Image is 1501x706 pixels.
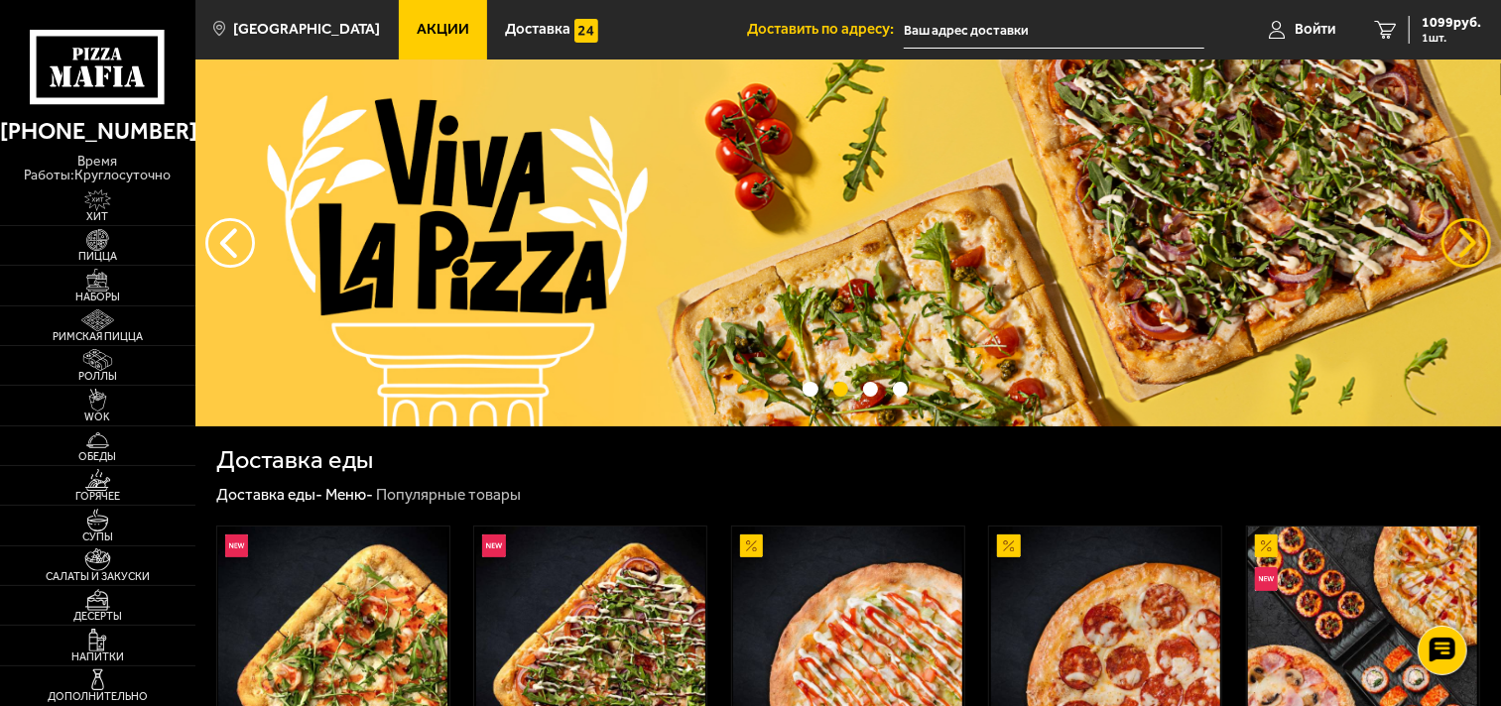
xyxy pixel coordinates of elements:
span: Доставить по адресу: [747,22,904,37]
span: Войти [1295,22,1335,37]
div: Популярные товары [376,485,521,505]
input: Ваш адрес доставки [904,12,1204,49]
img: 15daf4d41897b9f0e9f617042186c801.svg [574,19,598,43]
h1: Доставка еды [216,447,373,472]
img: Новинка [482,534,506,558]
a: Доставка еды- [216,485,322,504]
img: Акционный [997,534,1021,558]
a: Меню- [325,485,373,504]
button: точки переключения [863,382,878,397]
span: 1 шт. [1422,32,1481,44]
button: точки переключения [893,382,908,397]
img: Новинка [1255,567,1279,591]
img: Акционный [1255,534,1279,558]
span: Акции [417,22,469,37]
button: точки переключения [833,382,848,397]
button: точки переключения [803,382,817,397]
button: предыдущий [1441,218,1491,268]
span: Доставка [505,22,570,37]
span: 1099 руб. [1422,16,1481,30]
img: Акционный [740,534,764,558]
span: [GEOGRAPHIC_DATA] [233,22,380,37]
button: следующий [205,218,255,268]
img: Новинка [225,534,249,558]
